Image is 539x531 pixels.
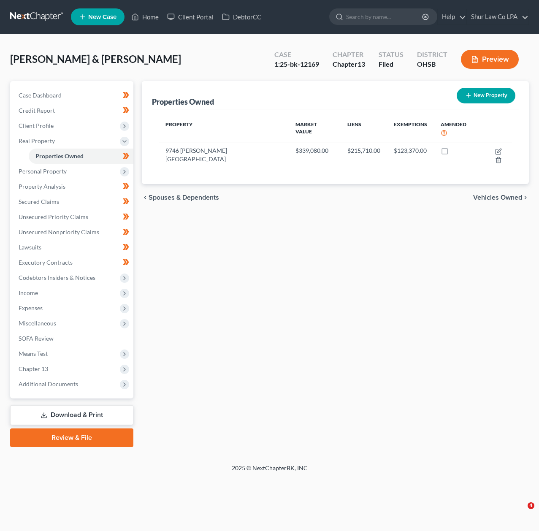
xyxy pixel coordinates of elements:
[12,179,133,194] a: Property Analysis
[19,213,88,220] span: Unsecured Priority Claims
[522,194,529,201] i: chevron_right
[289,116,341,143] th: Market Value
[341,143,387,167] td: $215,710.00
[218,9,265,24] a: DebtorCC
[19,137,55,144] span: Real Property
[19,92,62,99] span: Case Dashboard
[457,88,515,103] button: New Property
[19,335,54,342] span: SOFA Review
[19,122,54,129] span: Client Profile
[19,365,48,372] span: Chapter 13
[35,152,84,160] span: Properties Owned
[12,88,133,103] a: Case Dashboard
[379,50,404,60] div: Status
[346,9,423,24] input: Search by name...
[417,50,447,60] div: District
[19,274,95,281] span: Codebtors Insiders & Notices
[29,464,510,479] div: 2025 © NextChapterBK, INC
[19,228,99,236] span: Unsecured Nonpriority Claims
[528,502,534,509] span: 4
[274,60,319,69] div: 1:25-bk-12169
[387,143,434,167] td: $123,370.00
[149,194,219,201] span: Spouses & Dependents
[163,9,218,24] a: Client Portal
[152,97,214,107] div: Properties Owned
[12,225,133,240] a: Unsecured Nonpriority Claims
[274,50,319,60] div: Case
[19,183,65,190] span: Property Analysis
[19,320,56,327] span: Miscellaneous
[19,168,67,175] span: Personal Property
[19,244,41,251] span: Lawsuits
[19,289,38,296] span: Income
[417,60,447,69] div: OHSB
[142,194,219,201] button: chevron_left Spouses & Dependents
[473,194,529,201] button: Vehicles Owned chevron_right
[379,60,404,69] div: Filed
[19,107,55,114] span: Credit Report
[12,194,133,209] a: Secured Claims
[333,50,365,60] div: Chapter
[387,116,434,143] th: Exemptions
[29,149,133,164] a: Properties Owned
[438,9,466,24] a: Help
[12,240,133,255] a: Lawsuits
[461,50,519,69] button: Preview
[10,405,133,425] a: Download & Print
[12,331,133,346] a: SOFA Review
[341,116,387,143] th: Liens
[142,194,149,201] i: chevron_left
[19,380,78,387] span: Additional Documents
[19,304,43,312] span: Expenses
[159,116,289,143] th: Property
[127,9,163,24] a: Home
[159,143,289,167] td: 9746 [PERSON_NAME][GEOGRAPHIC_DATA]
[19,259,73,266] span: Executory Contracts
[12,209,133,225] a: Unsecured Priority Claims
[289,143,341,167] td: $339,080.00
[434,116,479,143] th: Amended
[12,255,133,270] a: Executory Contracts
[467,9,528,24] a: Shur Law Co LPA
[473,194,522,201] span: Vehicles Owned
[510,502,531,523] iframe: Intercom live chat
[12,103,133,118] a: Credit Report
[10,53,181,65] span: [PERSON_NAME] & [PERSON_NAME]
[19,350,48,357] span: Means Test
[88,14,116,20] span: New Case
[358,60,365,68] span: 13
[333,60,365,69] div: Chapter
[19,198,59,205] span: Secured Claims
[10,428,133,447] a: Review & File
